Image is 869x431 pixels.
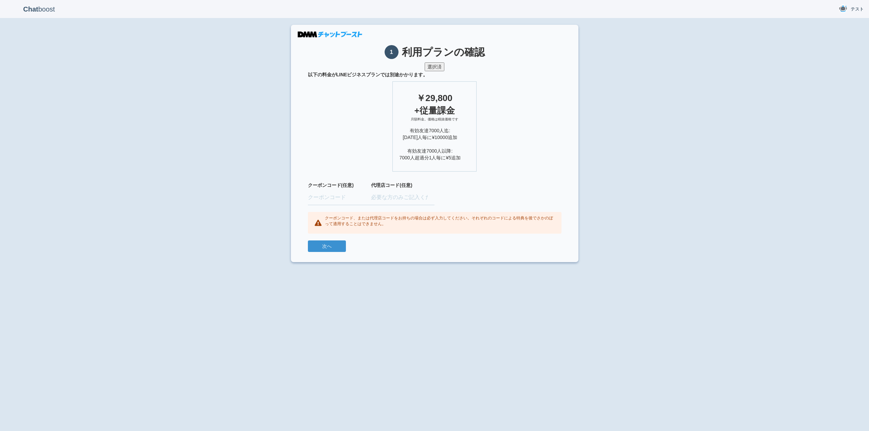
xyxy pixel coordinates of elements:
button: 選択済 [425,62,444,71]
button: 次へ [308,240,346,252]
div: 有効友達7000人迄: [DATE]人毎に¥10000追加 有効友達7000人以降: 7000人超過分1人毎に¥5追加 [400,127,470,161]
input: 必要な方のみご記入ください [371,190,434,205]
span: テスト [851,6,864,13]
div: ￥29,800 +従量課金 [400,92,470,117]
label: 代理店コード(任意) [371,182,434,189]
img: User Image [839,4,847,13]
p: クーポンコード、または代理店コードをお持ちの場合は必ず入力してください。それぞれのコードによる特典を後でさかのぼって適用することはできません。 [325,215,555,227]
span: 以下の料金がLINEビジネスプランでは別途かかります。 [308,71,561,78]
b: Chat [23,5,38,13]
p: boost [5,1,73,18]
h1: 利用プランの確認 [308,45,561,59]
img: DMMチャットブースト [298,32,362,37]
input: クーポンコード [308,190,371,205]
div: 月額料金。価格は税抜価格です [400,117,470,127]
span: 1 [385,45,399,59]
label: クーポンコード(任意) [308,182,371,189]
